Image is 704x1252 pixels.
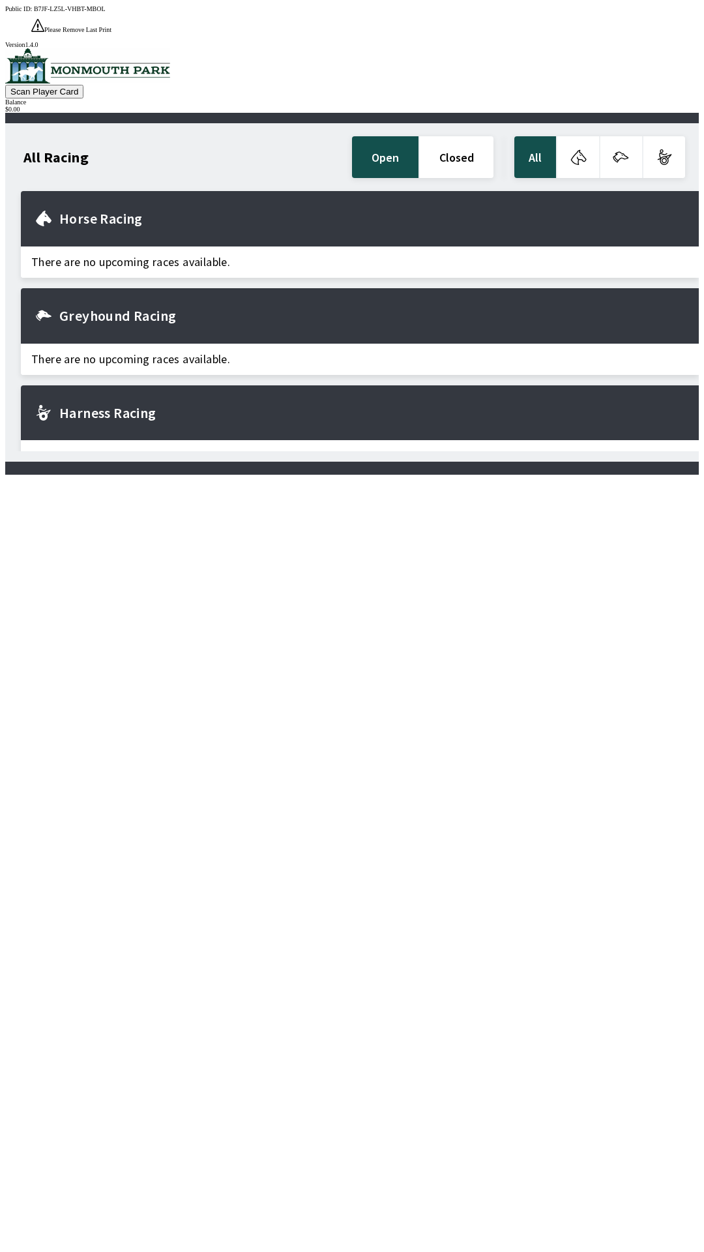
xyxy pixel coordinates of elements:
span: There are no upcoming races available. [21,246,699,278]
h2: Greyhound Racing [59,310,688,321]
button: Scan Player Card [5,85,83,98]
button: closed [420,136,493,178]
div: Public ID: [5,5,699,12]
h2: Harness Racing [59,408,688,418]
div: $ 0.00 [5,106,699,113]
span: B7JF-LZ5L-VHBT-MBOL [34,5,106,12]
div: Balance [5,98,699,106]
img: venue logo [5,48,170,83]
span: Please Remove Last Print [44,26,111,33]
h2: Horse Racing [59,213,688,224]
h1: All Racing [23,152,89,162]
button: open [352,136,418,178]
span: There are no upcoming races available. [21,440,699,471]
button: All [514,136,556,178]
div: Version 1.4.0 [5,41,699,48]
span: There are no upcoming races available. [21,344,699,375]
